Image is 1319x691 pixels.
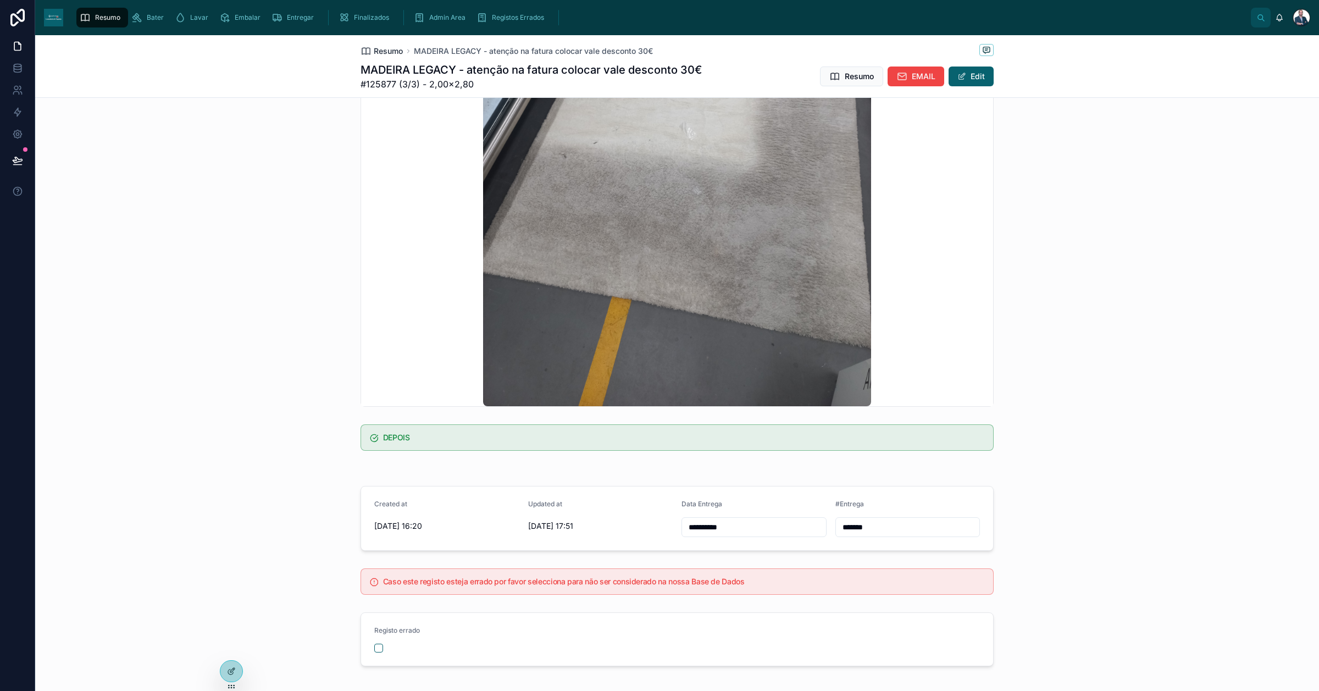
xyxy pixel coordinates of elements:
button: Edit [949,67,994,86]
button: Resumo [820,67,883,86]
span: Finalizados [354,13,389,22]
span: #Entrega [835,500,864,508]
span: Resumo [95,13,120,22]
span: Created at [374,500,407,508]
h1: MADEIRA LEGACY - atenção na fatura colocar vale desconto 30€ [361,62,702,78]
span: Resumo [374,46,403,57]
a: Lavar [171,8,216,27]
span: [DATE] 16:20 [374,521,519,532]
a: Entregar [268,8,322,27]
a: Finalizados [335,8,397,27]
span: Entregar [287,13,314,22]
span: Embalar [235,13,261,22]
span: Lavar [190,13,208,22]
a: Bater [128,8,171,27]
span: Bater [147,13,164,22]
div: scrollable content [72,5,1251,30]
a: Resumo [361,46,403,57]
a: Admin Area [411,8,473,27]
span: Admin Area [429,13,465,22]
span: Registo errado [374,626,420,634]
a: Resumo [76,8,128,27]
h5: Caso este registo esteja errado por favor selecciona para não ser considerado na nossa Base de Dados [383,578,984,585]
span: Data Entrega [681,500,722,508]
a: Registos Errados [473,8,552,27]
a: MADEIRA LEGACY - atenção na fatura colocar vale desconto 30€ [414,46,653,57]
a: Embalar [216,8,268,27]
span: Registos Errados [492,13,544,22]
img: App logo [44,9,63,26]
span: EMAIL [912,71,935,82]
span: [DATE] 17:51 [528,521,673,532]
button: EMAIL [888,67,944,86]
span: Resumo [845,71,874,82]
h5: DEPOIS [383,434,984,441]
span: Updated at [528,500,562,508]
span: #125877 (3/3) - 2,00×2,80 [361,78,702,91]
